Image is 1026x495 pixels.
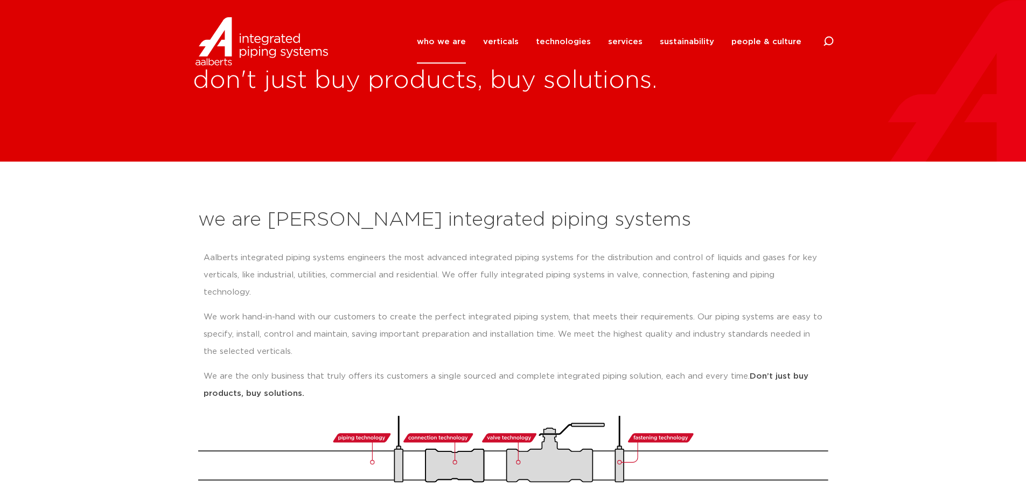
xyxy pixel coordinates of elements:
p: We are the only business that truly offers its customers a single sourced and complete integrated... [204,368,823,402]
a: services [608,20,643,64]
a: sustainability [660,20,714,64]
nav: Menu [417,20,801,64]
a: who we are [417,20,466,64]
a: technologies [536,20,591,64]
p: We work hand-in-hand with our customers to create the perfect integrated piping system, that meet... [204,309,823,360]
a: verticals [483,20,519,64]
h2: we are [PERSON_NAME] integrated piping systems [198,207,828,233]
a: people & culture [731,20,801,64]
p: Aalberts integrated piping systems engineers the most advanced integrated piping systems for the ... [204,249,823,301]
